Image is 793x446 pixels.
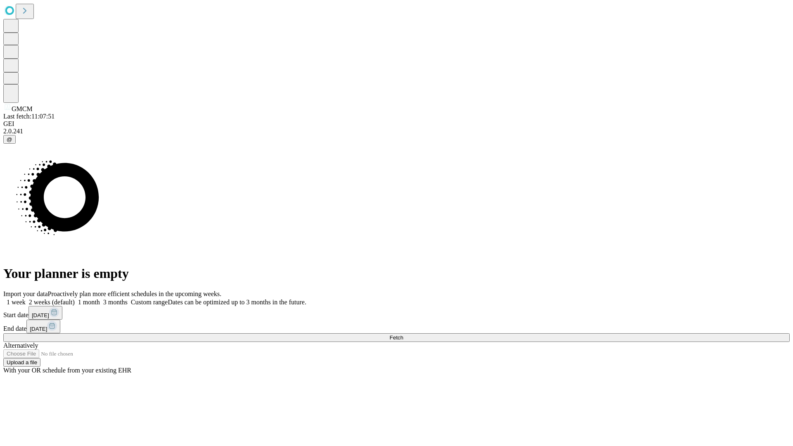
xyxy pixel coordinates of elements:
[32,312,49,318] span: [DATE]
[78,299,100,306] span: 1 month
[7,136,12,142] span: @
[168,299,306,306] span: Dates can be optimized up to 3 months in the future.
[26,320,60,333] button: [DATE]
[48,290,221,297] span: Proactively plan more efficient schedules in the upcoming weeks.
[12,105,33,112] span: GMCM
[389,334,403,341] span: Fetch
[3,290,48,297] span: Import your data
[3,113,55,120] span: Last fetch: 11:07:51
[3,342,38,349] span: Alternatively
[3,128,790,135] div: 2.0.241
[3,320,790,333] div: End date
[131,299,168,306] span: Custom range
[3,266,790,281] h1: Your planner is empty
[3,306,790,320] div: Start date
[29,299,75,306] span: 2 weeks (default)
[3,120,790,128] div: GEI
[7,299,26,306] span: 1 week
[3,333,790,342] button: Fetch
[3,135,16,144] button: @
[103,299,128,306] span: 3 months
[3,358,40,367] button: Upload a file
[30,326,47,332] span: [DATE]
[28,306,62,320] button: [DATE]
[3,367,131,374] span: With your OR schedule from your existing EHR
